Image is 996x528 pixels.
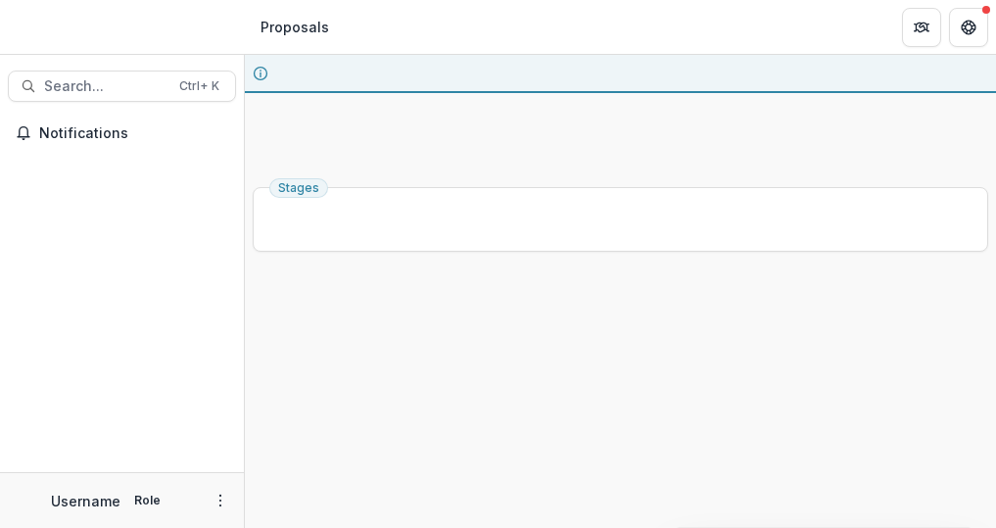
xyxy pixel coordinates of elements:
p: Role [128,492,166,509]
span: Stages [278,181,319,195]
button: Partners [902,8,941,47]
p: Username [51,491,120,511]
button: More [209,489,232,512]
span: Notifications [39,125,228,142]
button: Get Help [949,8,988,47]
nav: breadcrumb [253,13,337,41]
button: Notifications [8,118,236,149]
span: Search... [44,78,167,95]
div: Proposals [261,17,329,37]
button: Search... [8,71,236,102]
div: Ctrl + K [175,75,223,97]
